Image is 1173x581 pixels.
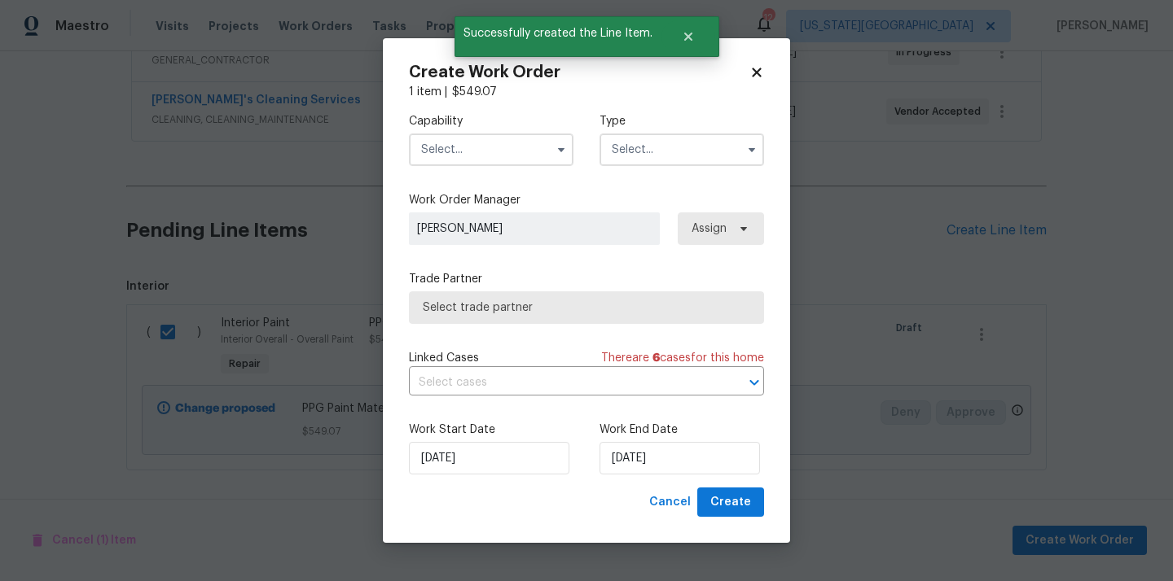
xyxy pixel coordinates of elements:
div: 1 item | [409,84,764,100]
span: Create [710,492,751,513]
button: Close [661,20,715,53]
button: Show options [742,140,762,159]
span: [PERSON_NAME] [417,221,652,237]
h2: Create Work Order [409,64,749,81]
input: Select... [409,133,573,166]
span: Assign [692,221,727,237]
button: Open [743,371,766,394]
span: Successfully created the Line Item. [455,16,661,50]
label: Trade Partner [409,271,764,287]
span: 6 [652,352,660,364]
label: Capability [409,113,573,129]
span: There are case s for this home [601,350,764,366]
input: Select... [600,133,764,166]
button: Create [697,487,764,518]
input: Select cases [409,370,718,395]
span: $ 549.07 [452,86,497,98]
input: M/D/YYYY [409,442,569,474]
label: Work End Date [600,422,764,438]
input: M/D/YYYY [600,442,760,474]
button: Cancel [643,487,697,518]
span: Select trade partner [423,299,750,316]
label: Work Order Manager [409,192,764,208]
span: Cancel [649,492,691,513]
span: Linked Cases [409,350,479,366]
label: Work Start Date [409,422,573,438]
button: Show options [551,140,571,159]
label: Type [600,113,764,129]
